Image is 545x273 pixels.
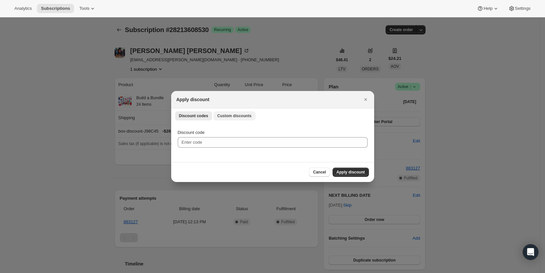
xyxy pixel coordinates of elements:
[333,168,369,177] button: Apply discount
[361,95,370,104] button: Close
[217,113,252,118] span: Custom discounts
[37,4,74,13] button: Subscriptions
[176,96,209,103] h2: Apply discount
[313,170,326,175] span: Cancel
[483,6,492,11] span: Help
[515,6,531,11] span: Settings
[14,6,32,11] span: Analytics
[213,111,256,120] button: Custom discounts
[79,6,89,11] span: Tools
[41,6,70,11] span: Subscriptions
[178,137,368,148] input: Enter code
[309,168,330,177] button: Cancel
[178,130,205,135] span: Discount code
[10,4,36,13] button: Analytics
[523,244,538,260] div: Open Intercom Messenger
[473,4,503,13] button: Help
[179,113,208,118] span: Discount codes
[336,170,365,175] span: Apply discount
[75,4,100,13] button: Tools
[171,123,374,162] div: Discount codes
[504,4,535,13] button: Settings
[175,111,212,120] button: Discount codes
